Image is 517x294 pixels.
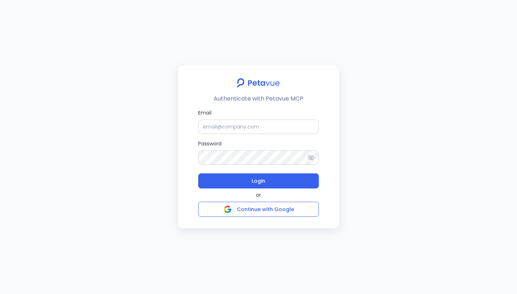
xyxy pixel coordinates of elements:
[198,202,319,217] button: Continue with Google
[237,206,294,213] span: Continue with Google
[232,74,284,92] img: petavue logo
[198,140,319,165] label: Password
[256,191,261,199] span: or
[252,176,265,186] span: Login
[214,94,303,103] p: Authenticate with Petavue MCP
[198,150,319,165] input: Password
[198,109,319,134] label: Email
[198,173,319,188] button: Login
[198,120,319,134] input: Email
